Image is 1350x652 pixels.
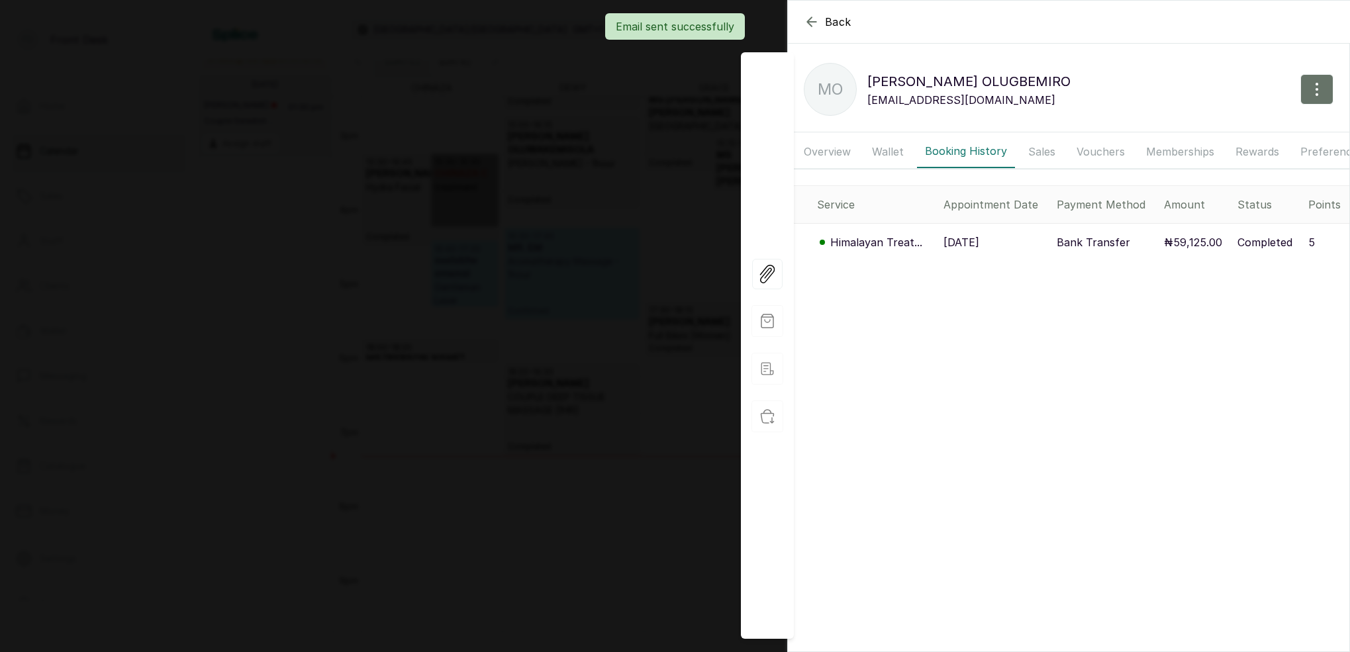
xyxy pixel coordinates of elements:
[1237,197,1298,212] div: Status
[1138,135,1222,168] button: Memberships
[867,92,1071,108] p: [EMAIL_ADDRESS][DOMAIN_NAME]
[616,19,734,34] p: Email sent successfully
[1308,234,1315,250] p: 5
[943,234,979,250] p: [DATE]
[817,197,933,212] div: Service
[1164,234,1222,250] p: ₦59,125.00
[1228,135,1287,168] button: Rewards
[1057,234,1130,250] p: Bank Transfer
[864,135,912,168] button: Wallet
[1237,234,1292,250] p: Completed
[1057,197,1153,212] div: Payment Method
[1020,135,1063,168] button: Sales
[867,71,1071,92] p: [PERSON_NAME] OLUGBEMIRO
[830,234,922,250] p: Himalayan Treat...
[796,135,859,168] button: Overview
[917,135,1015,168] button: Booking History
[818,77,844,101] p: MO
[1069,135,1133,168] button: Vouchers
[943,197,1046,212] div: Appointment Date
[1308,197,1344,212] div: Points
[1164,197,1228,212] div: Amount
